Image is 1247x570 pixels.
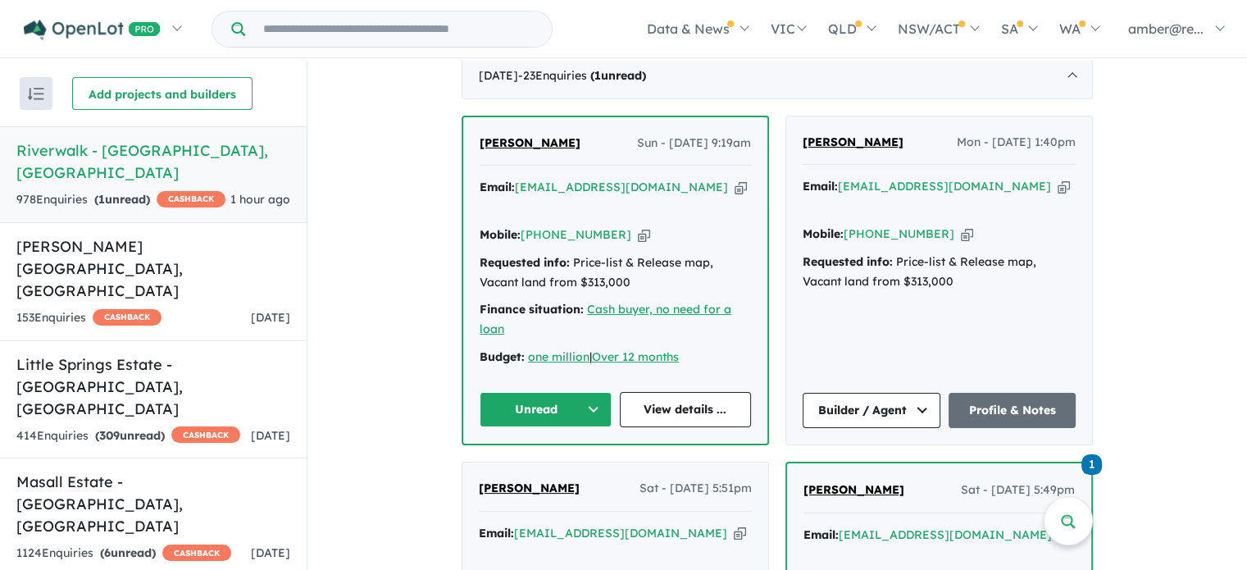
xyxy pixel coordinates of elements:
[734,525,746,542] button: Copy
[592,349,679,364] a: Over 12 months
[518,68,646,83] span: - 23 Enquir ies
[844,226,954,241] a: [PHONE_NUMBER]
[1081,454,1102,475] span: 1
[99,428,120,443] span: 309
[590,68,646,83] strong: ( unread)
[803,253,1076,292] div: Price-list & Release map, Vacant land from $313,000
[620,392,752,427] a: View details ...
[838,179,1051,194] a: [EMAIL_ADDRESS][DOMAIN_NAME]
[839,527,1052,542] a: [EMAIL_ADDRESS][DOMAIN_NAME]
[16,139,290,184] h5: Riverwalk - [GEOGRAPHIC_DATA] , [GEOGRAPHIC_DATA]
[157,191,225,207] span: CASHBACK
[94,192,150,207] strong: ( unread)
[98,192,105,207] span: 1
[24,20,161,40] img: Openlot PRO Logo White
[480,227,521,242] strong: Mobile:
[638,226,650,244] button: Copy
[514,526,727,540] a: [EMAIL_ADDRESS][DOMAIN_NAME]
[528,349,589,364] a: one million
[1081,453,1102,475] a: 1
[104,545,111,560] span: 6
[248,11,548,47] input: Try estate name, suburb, builder or developer
[949,393,1076,428] a: Profile & Notes
[251,428,290,443] span: [DATE]
[93,309,162,326] span: CASHBACK
[803,226,844,241] strong: Mobile:
[803,133,903,153] a: [PERSON_NAME]
[16,471,290,537] h5: Masall Estate - [GEOGRAPHIC_DATA] , [GEOGRAPHIC_DATA]
[480,180,515,194] strong: Email:
[95,428,165,443] strong: ( unread)
[1058,178,1070,195] button: Copy
[171,426,240,443] span: CASHBACK
[803,254,893,269] strong: Requested info:
[803,481,904,500] a: [PERSON_NAME]
[479,526,514,540] strong: Email:
[803,482,904,497] span: [PERSON_NAME]
[637,134,751,153] span: Sun - [DATE] 9:19am
[480,302,731,336] a: Cash buyer, no need for a loan
[803,527,839,542] strong: Email:
[803,135,903,149] span: [PERSON_NAME]
[462,53,1093,99] div: [DATE]
[16,544,231,563] div: 1124 Enquir ies
[480,253,751,293] div: Price-list & Release map, Vacant land from $313,000
[521,227,631,242] a: [PHONE_NUMBER]
[16,353,290,420] h5: Little Springs Estate - [GEOGRAPHIC_DATA] , [GEOGRAPHIC_DATA]
[480,255,570,270] strong: Requested info:
[480,302,584,317] strong: Finance situation:
[957,133,1076,153] span: Mon - [DATE] 1:40pm
[594,68,601,83] span: 1
[479,479,580,499] a: [PERSON_NAME]
[961,226,973,243] button: Copy
[16,308,162,328] div: 153 Enquir ies
[16,190,225,210] div: 978 Enquir ies
[72,77,253,110] button: Add projects and builders
[961,481,1075,500] span: Sat - [DATE] 5:49pm
[480,349,525,364] strong: Budget:
[251,545,290,560] span: [DATE]
[480,135,580,150] span: [PERSON_NAME]
[639,479,752,499] span: Sat - [DATE] 5:51pm
[803,393,940,428] button: Builder / Agent
[803,179,838,194] strong: Email:
[162,545,231,561] span: CASHBACK
[16,235,290,302] h5: [PERSON_NAME][GEOGRAPHIC_DATA] , [GEOGRAPHIC_DATA]
[230,192,290,207] span: 1 hour ago
[479,481,580,495] span: [PERSON_NAME]
[251,310,290,325] span: [DATE]
[480,134,580,153] a: [PERSON_NAME]
[480,348,751,367] div: |
[28,88,44,100] img: sort.svg
[735,179,747,196] button: Copy
[1128,21,1204,37] span: amber@re...
[100,545,156,560] strong: ( unread)
[480,392,612,427] button: Unread
[16,426,240,446] div: 414 Enquir ies
[515,180,728,194] a: [EMAIL_ADDRESS][DOMAIN_NAME]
